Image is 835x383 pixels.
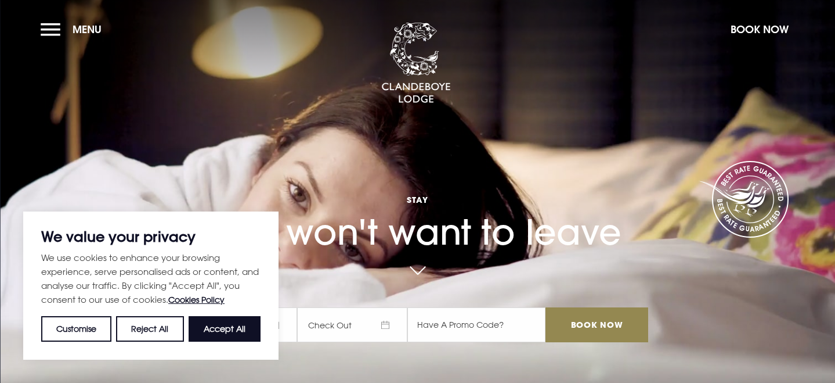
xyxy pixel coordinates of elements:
a: Cookies Policy [168,295,225,305]
img: Clandeboye Lodge [381,23,451,104]
button: Book Now [725,17,794,42]
button: Reject All [116,316,183,342]
div: We value your privacy [23,212,279,360]
span: Stay [187,194,648,205]
h1: You won't want to leave [187,169,648,253]
p: We value your privacy [41,230,261,244]
span: Menu [73,23,102,36]
p: We use cookies to enhance your browsing experience, serve personalised ads or content, and analys... [41,250,261,307]
input: Have A Promo Code? [407,307,545,342]
button: Menu [41,17,107,42]
button: Accept All [189,316,261,342]
button: Customise [41,316,111,342]
span: Check Out [297,307,407,342]
input: Book Now [545,307,648,342]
